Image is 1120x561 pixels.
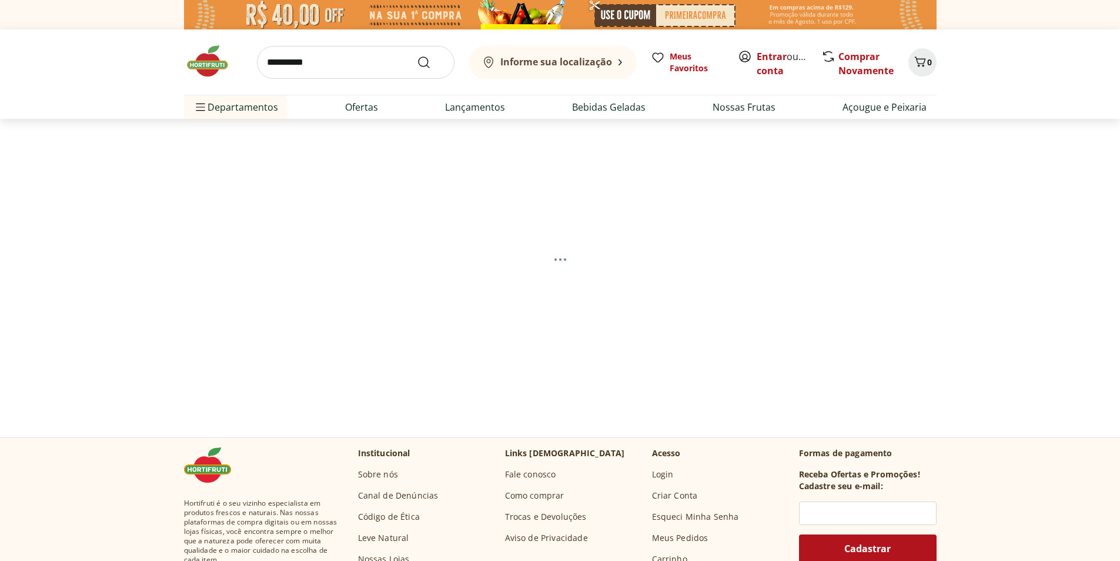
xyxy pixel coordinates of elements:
[757,50,787,63] a: Entrar
[652,511,739,523] a: Esqueci Minha Senha
[358,469,398,480] a: Sobre nós
[505,532,588,544] a: Aviso de Privacidade
[417,55,445,69] button: Submit Search
[193,93,278,121] span: Departamentos
[505,511,587,523] a: Trocas e Devoluções
[927,57,932,68] span: 0
[469,46,637,79] button: Informe sua localização
[799,447,937,459] p: Formas de pagamento
[652,469,674,480] a: Login
[184,447,243,483] img: Hortifruti
[842,100,927,114] a: Açougue e Peixaria
[651,51,724,74] a: Meus Favoritos
[799,469,920,480] h3: Receba Ofertas e Promoções!
[505,490,564,502] a: Como comprar
[358,447,410,459] p: Institucional
[652,532,708,544] a: Meus Pedidos
[757,50,821,77] a: Criar conta
[505,447,625,459] p: Links [DEMOGRAPHIC_DATA]
[908,48,937,77] button: Carrinho
[358,532,409,544] a: Leve Natural
[184,44,243,79] img: Hortifruti
[505,469,556,480] a: Fale conosco
[652,490,698,502] a: Criar Conta
[500,55,612,68] b: Informe sua localização
[799,480,883,492] h3: Cadastre seu e-mail:
[757,49,809,78] span: ou
[358,511,420,523] a: Código de Ética
[257,46,454,79] input: search
[358,490,439,502] a: Canal de Denúncias
[838,50,894,77] a: Comprar Novamente
[670,51,724,74] span: Meus Favoritos
[345,100,378,114] a: Ofertas
[572,100,646,114] a: Bebidas Geladas
[713,100,775,114] a: Nossas Frutas
[445,100,505,114] a: Lançamentos
[652,447,681,459] p: Acesso
[193,93,208,121] button: Menu
[844,544,891,553] span: Cadastrar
